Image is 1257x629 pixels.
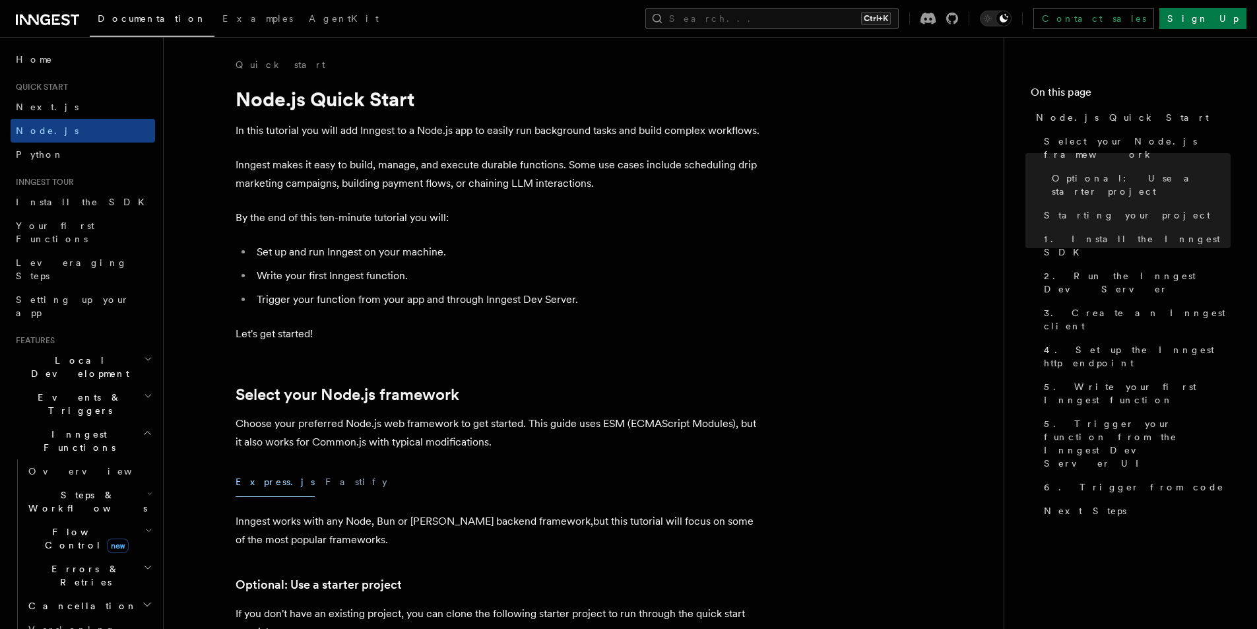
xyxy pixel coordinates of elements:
[11,348,155,385] button: Local Development
[1047,166,1231,203] a: Optional: Use a starter project
[1044,380,1231,407] span: 5. Write your first Inngest function
[861,12,891,25] kbd: Ctrl+K
[1039,203,1231,227] a: Starting your project
[1044,343,1231,370] span: 4. Set up the Inngest http endpoint
[107,539,129,553] span: new
[236,385,459,404] a: Select your Node.js framework
[16,197,152,207] span: Install the SDK
[11,288,155,325] a: Setting up your app
[236,414,763,451] p: Choose your preferred Node.js web framework to get started. This guide uses ESM (ECMAScript Modul...
[253,243,763,261] li: Set up and run Inngest on your machine.
[11,354,144,380] span: Local Development
[1159,8,1246,29] a: Sign Up
[1044,306,1231,333] span: 3. Create an Inngest client
[1044,504,1126,517] span: Next Steps
[11,48,155,71] a: Home
[16,257,127,281] span: Leveraging Steps
[1039,227,1231,264] a: 1. Install the Inngest SDK
[11,335,55,346] span: Features
[1039,338,1231,375] a: 4. Set up the Inngest http endpoint
[11,190,155,214] a: Install the SDK
[11,428,143,454] span: Inngest Functions
[98,13,207,24] span: Documentation
[222,13,293,24] span: Examples
[11,214,155,251] a: Your first Functions
[1039,499,1231,523] a: Next Steps
[1039,375,1231,412] a: 5. Write your first Inngest function
[11,119,155,143] a: Node.js
[236,325,763,343] p: Let's get started!
[1039,264,1231,301] a: 2. Run the Inngest Dev Server
[16,102,79,112] span: Next.js
[1036,111,1209,124] span: Node.js Quick Start
[236,156,763,193] p: Inngest makes it easy to build, manage, and execute durable functions. Some use cases include sch...
[11,82,68,92] span: Quick start
[23,562,143,589] span: Errors & Retries
[1044,232,1231,259] span: 1. Install the Inngest SDK
[1039,301,1231,338] a: 3. Create an Inngest client
[253,267,763,285] li: Write your first Inngest function.
[11,143,155,166] a: Python
[16,294,129,318] span: Setting up your app
[1039,129,1231,166] a: Select your Node.js framework
[253,290,763,309] li: Trigger your function from your app and through Inngest Dev Server.
[11,177,74,187] span: Inngest tour
[309,13,379,24] span: AgentKit
[23,599,137,612] span: Cancellation
[1039,475,1231,499] a: 6. Trigger from code
[23,557,155,594] button: Errors & Retries
[1044,417,1231,470] span: 5. Trigger your function from the Inngest Dev Server UI
[11,385,155,422] button: Events & Triggers
[1044,135,1231,161] span: Select your Node.js framework
[1044,209,1210,222] span: Starting your project
[236,58,325,71] a: Quick start
[214,4,301,36] a: Examples
[16,53,53,66] span: Home
[1052,172,1231,198] span: Optional: Use a starter project
[11,251,155,288] a: Leveraging Steps
[236,87,763,111] h1: Node.js Quick Start
[23,520,155,557] button: Flow Controlnew
[23,459,155,483] a: Overview
[236,467,315,497] button: Express.js
[28,466,164,477] span: Overview
[16,220,94,244] span: Your first Functions
[23,525,145,552] span: Flow Control
[23,483,155,520] button: Steps & Workflows
[301,4,387,36] a: AgentKit
[11,422,155,459] button: Inngest Functions
[325,467,387,497] button: Fastify
[1031,84,1231,106] h4: On this page
[1044,269,1231,296] span: 2. Run the Inngest Dev Server
[1033,8,1154,29] a: Contact sales
[23,594,155,618] button: Cancellation
[16,125,79,136] span: Node.js
[1039,412,1231,475] a: 5. Trigger your function from the Inngest Dev Server UI
[16,149,64,160] span: Python
[236,576,402,594] a: Optional: Use a starter project
[980,11,1012,26] button: Toggle dark mode
[236,209,763,227] p: By the end of this ten-minute tutorial you will:
[236,512,763,549] p: Inngest works with any Node, Bun or [PERSON_NAME] backend framework,but this tutorial will focus ...
[645,8,899,29] button: Search...Ctrl+K
[11,391,144,417] span: Events & Triggers
[11,95,155,119] a: Next.js
[90,4,214,37] a: Documentation
[23,488,147,515] span: Steps & Workflows
[1031,106,1231,129] a: Node.js Quick Start
[236,121,763,140] p: In this tutorial you will add Inngest to a Node.js app to easily run background tasks and build c...
[1044,480,1224,494] span: 6. Trigger from code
